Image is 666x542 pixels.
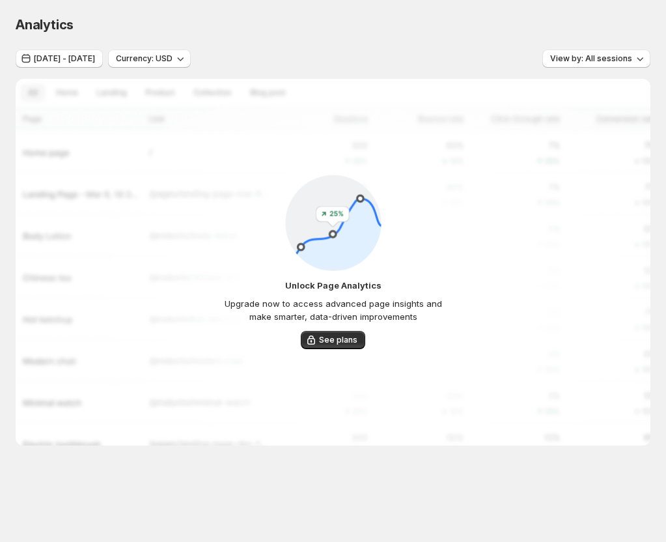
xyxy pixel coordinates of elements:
button: See plans [301,331,365,349]
span: See plans [319,335,357,345]
span: View by: All sessions [550,53,632,64]
button: Currency: USD [108,50,191,68]
span: Analytics [16,17,74,33]
button: [DATE] - [DATE] [16,50,103,68]
span: [DATE] - [DATE] [34,53,95,64]
p: Upgrade now to access advanced page insights and make smarter, data-driven improvements [214,297,452,323]
img: PageListing [285,175,382,271]
p: Unlock Page Analytics [285,279,382,292]
button: View by: All sessions [542,50,650,68]
span: Currency: USD [116,53,173,64]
